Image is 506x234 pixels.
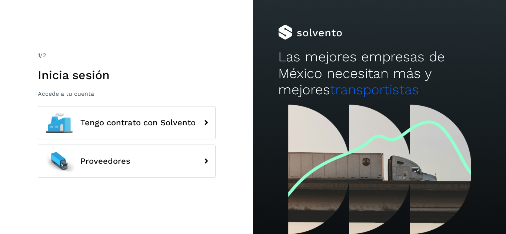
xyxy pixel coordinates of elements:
[38,51,216,60] div: /2
[80,118,196,127] span: Tengo contrato con Solvento
[278,49,480,98] h2: Las mejores empresas de México necesitan más y mejores
[38,68,216,82] h1: Inicia sesión
[38,52,40,59] span: 1
[80,157,130,166] span: Proveedores
[330,82,419,98] span: transportistas
[38,145,216,178] button: Proveedores
[38,106,216,139] button: Tengo contrato con Solvento
[38,90,216,97] p: Accede a tu cuenta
